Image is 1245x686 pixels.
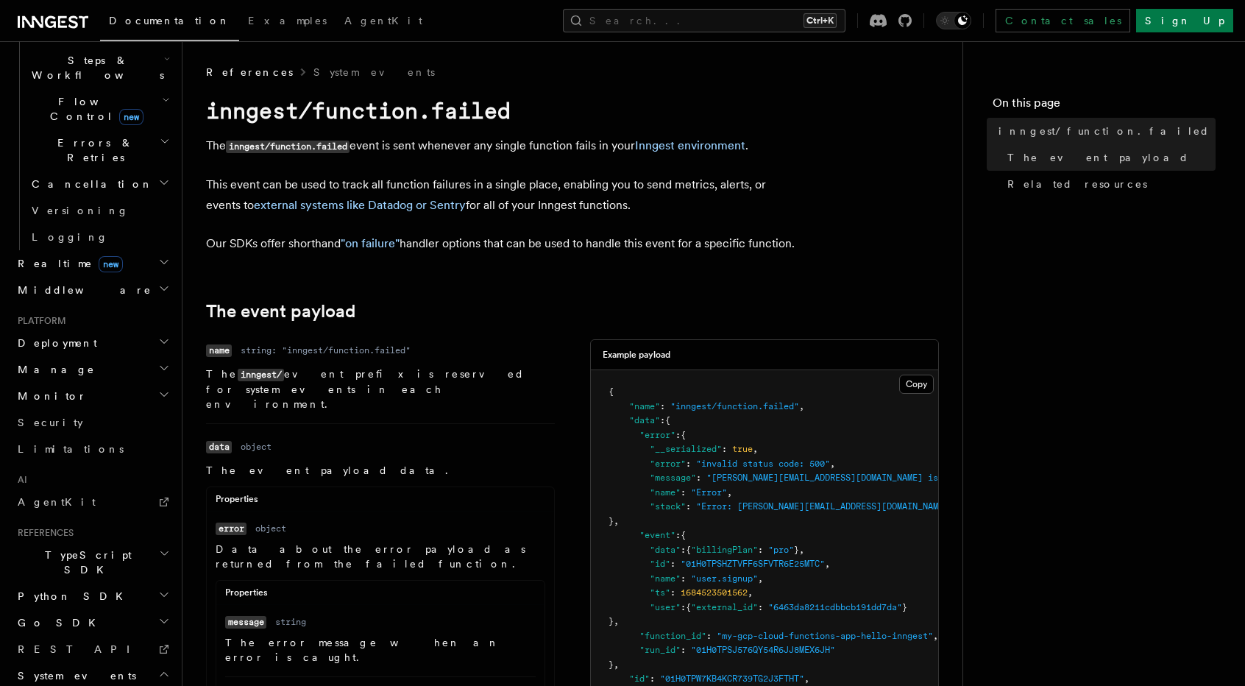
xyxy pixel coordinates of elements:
[639,645,681,655] span: "run_id"
[681,430,686,440] span: {
[650,587,670,598] span: "ts"
[99,256,123,272] span: new
[12,389,87,403] span: Monitor
[691,545,758,555] span: "billingPlan"
[993,94,1216,118] h4: On this page
[1001,144,1216,171] a: The event payload
[830,459,835,469] span: ,
[248,15,327,26] span: Examples
[206,233,795,254] p: Our SDKs offer shorthand handler options that can be used to handle this event for a specific fun...
[629,673,650,684] span: "id"
[1136,9,1233,32] a: Sign Up
[614,616,619,626] span: ,
[12,362,95,377] span: Manage
[12,21,173,250] div: Inngest Functions
[670,559,675,569] span: :
[650,673,655,684] span: :
[686,459,691,469] span: :
[26,88,173,130] button: Flow Controlnew
[12,250,173,277] button: Realtimenew
[206,65,293,79] span: References
[109,15,230,26] span: Documentation
[206,463,555,478] p: The event payload data.
[681,573,686,584] span: :
[12,583,173,609] button: Python SDK
[336,4,431,40] a: AgentKit
[691,487,727,498] span: "Error"
[216,587,545,605] div: Properties
[665,415,670,425] span: {
[26,53,164,82] span: Steps & Workflows
[32,231,108,243] span: Logging
[629,401,660,411] span: "name"
[341,236,400,250] a: "on failure"
[804,673,809,684] span: ,
[727,487,732,498] span: ,
[635,138,745,152] a: Inngest environment
[225,635,536,665] p: The error message when an error is caught.
[12,330,173,356] button: Deployment
[609,516,614,526] span: }
[239,4,336,40] a: Examples
[758,545,763,555] span: :
[216,523,246,535] code: error
[18,643,143,655] span: REST API
[650,545,681,555] span: "data"
[12,256,123,271] span: Realtime
[12,356,173,383] button: Manage
[241,441,272,453] dd: object
[681,587,748,598] span: 1684523501562
[609,616,614,626] span: }
[26,177,153,191] span: Cancellation
[26,94,162,124] span: Flow Control
[748,587,753,598] span: ,
[794,545,799,555] span: }
[650,573,681,584] span: "name"
[18,443,124,455] span: Limitations
[629,415,660,425] span: "data"
[639,430,675,440] span: "error"
[206,97,511,124] code: inngest/function.failed
[825,559,830,569] span: ,
[344,15,422,26] span: AgentKit
[119,109,143,125] span: new
[650,444,722,454] span: "__serialized"
[207,493,554,512] div: Properties
[26,197,173,224] a: Versioning
[12,336,97,350] span: Deployment
[12,315,66,327] span: Platform
[603,349,670,361] h3: Example payload
[732,444,753,454] span: true
[691,645,835,655] span: "01H0TPSJ576QY54R6JJ8MEX6JH"
[799,545,804,555] span: ,
[681,645,686,655] span: :
[758,602,763,612] span: :
[696,473,701,483] span: :
[12,277,173,303] button: Middleware
[1007,150,1189,165] span: The event payload
[26,47,173,88] button: Steps & Workflows
[313,65,435,79] a: System events
[216,542,545,571] p: Data about the error payload as returned from the failed function.
[650,559,670,569] span: "id"
[681,602,686,612] span: :
[32,205,129,216] span: Versioning
[12,636,173,662] a: REST API
[670,587,675,598] span: :
[275,616,306,628] dd: string
[691,573,758,584] span: "user.signup"
[768,545,794,555] span: "pro"
[614,660,619,670] span: ,
[614,516,619,526] span: ,
[993,118,1216,144] a: inngest/function.failed
[933,631,938,641] span: ,
[660,415,665,425] span: :
[225,616,266,629] code: message
[206,301,355,322] a: The event payload
[18,417,83,428] span: Security
[12,283,152,297] span: Middleware
[26,130,173,171] button: Errors & Retries
[1007,177,1147,191] span: Related resources
[12,409,173,436] a: Security
[758,573,763,584] span: ,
